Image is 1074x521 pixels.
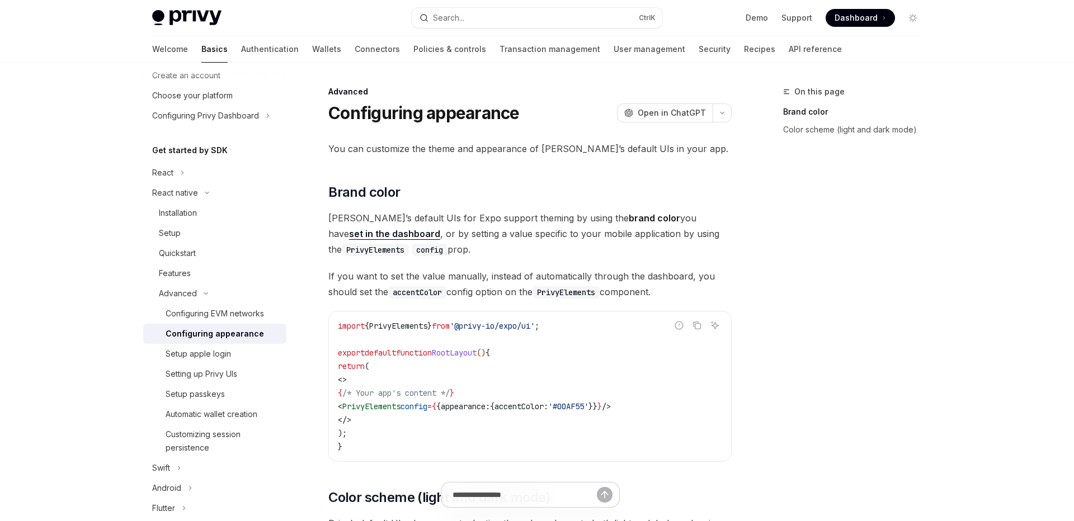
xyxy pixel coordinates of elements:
span: Open in ChatGPT [638,107,706,119]
span: } [427,321,432,331]
button: Ask AI [708,318,722,333]
div: Quickstart [159,247,196,260]
div: Configuring Privy Dashboard [152,109,259,122]
button: Toggle Advanced section [143,283,286,304]
a: Dashboard [826,9,895,27]
a: Recipes [744,36,775,63]
a: Features [143,263,286,283]
span: { [490,401,494,411]
span: Dashboard [835,12,878,23]
button: Toggle React native section [143,183,286,203]
div: Advanced [328,86,732,97]
div: Setup [159,226,181,240]
code: PrivyElements [342,244,409,256]
h5: Get started by SDK [152,144,228,157]
button: Toggle React section [143,163,286,183]
span: '@privy-io/expo/ui' [450,321,535,331]
button: Toggle Flutter section [143,498,286,518]
span: { [486,348,490,358]
a: Quickstart [143,243,286,263]
div: React [152,166,173,179]
div: Customizing session persistence [166,428,280,454]
span: } [597,401,602,411]
div: Choose your platform [152,89,233,102]
span: ; [535,321,539,331]
span: default [365,348,396,358]
span: { [436,401,441,411]
a: set in the dashboard [349,228,440,240]
code: PrivyElements [533,286,600,299]
span: export [338,348,365,358]
a: Customizing session persistence [143,424,286,458]
a: Setup passkeys [143,384,286,404]
button: Toggle dark mode [904,9,922,27]
span: </> [338,415,351,425]
button: Send message [597,487,613,503]
span: /> [602,401,611,411]
div: Swift [152,461,170,475]
span: Ctrl K [639,13,656,22]
span: ( [365,361,369,371]
a: Automatic wallet creation [143,404,286,424]
button: Open in ChatGPT [617,103,713,122]
span: function [396,348,432,358]
span: PrivyElements [369,321,427,331]
div: Setup passkeys [166,387,225,401]
a: Installation [143,203,286,223]
code: config [412,244,447,256]
span: import [338,321,365,331]
div: Features [159,267,191,280]
a: Authentication [241,36,299,63]
a: Wallets [312,36,341,63]
span: config [401,401,427,411]
span: () [477,348,486,358]
span: PrivyElements [342,401,401,411]
span: }} [588,401,597,411]
button: Report incorrect code [672,318,686,333]
span: '#00AF55' [548,401,588,411]
img: light logo [152,10,222,26]
div: Setting up Privy UIs [166,367,237,381]
a: Setup [143,223,286,243]
a: Configuring appearance [143,324,286,344]
code: accentColor [388,286,446,299]
div: Flutter [152,501,175,515]
a: Support [781,12,812,23]
a: Policies & controls [413,36,486,63]
div: Automatic wallet creation [166,408,257,421]
span: /* Your app's content */ [342,388,450,398]
div: Search... [433,11,464,25]
span: accentColor: [494,401,548,411]
a: Setting up Privy UIs [143,364,286,384]
span: { [338,388,342,398]
button: Toggle Swift section [143,458,286,478]
span: On this page [794,85,845,98]
div: Setup apple login [166,347,231,361]
span: If you want to set the value manually, instead of automatically through the dashboard, you should... [328,268,732,300]
span: from [432,321,450,331]
a: Basics [201,36,228,63]
div: Configuring appearance [166,327,264,340]
a: Welcome [152,36,188,63]
a: Color scheme (light and dark mode) [783,121,931,139]
a: Choose your platform [143,86,286,106]
span: < [338,401,342,411]
a: Connectors [355,36,400,63]
input: Ask a question... [453,482,597,507]
strong: brand color [629,212,680,224]
a: Setup apple login [143,344,286,364]
div: Installation [159,206,197,220]
span: You can customize the theme and appearance of [PERSON_NAME]’s default UIs in your app. [328,141,732,157]
span: } [450,388,454,398]
button: Toggle Android section [143,478,286,498]
a: Security [699,36,731,63]
div: Advanced [159,287,197,300]
span: appearance: [441,401,490,411]
button: Open search [412,8,662,28]
span: { [365,321,369,331]
span: <> [338,375,347,385]
a: Transaction management [500,36,600,63]
a: Brand color [783,103,931,121]
a: Configuring EVM networks [143,304,286,324]
span: return [338,361,365,371]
